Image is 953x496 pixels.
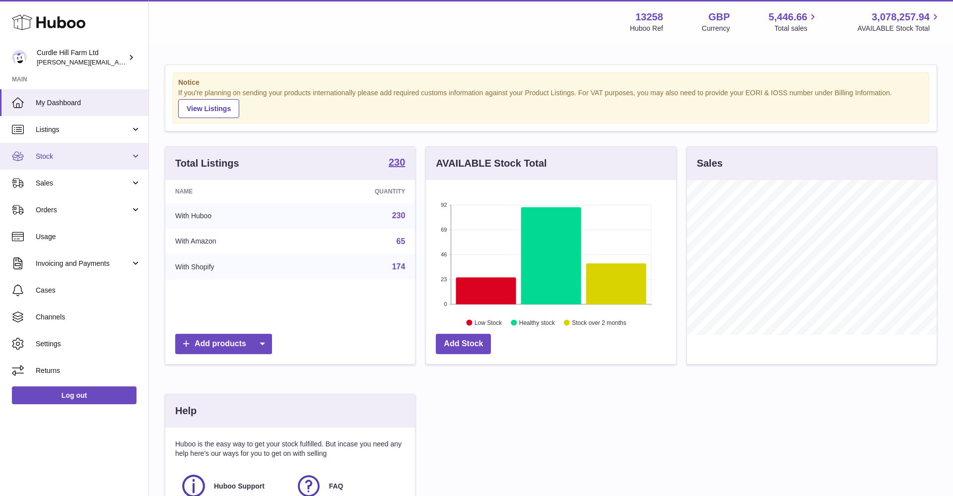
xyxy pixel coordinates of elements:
[178,99,239,118] a: View Listings
[175,439,405,458] p: Huboo is the easy way to get your stock fulfilled. But incase you need any help here's our ways f...
[36,179,131,188] span: Sales
[165,229,302,254] td: With Amazon
[708,10,730,24] strong: GBP
[175,157,239,170] h3: Total Listings
[392,211,406,220] a: 230
[165,203,302,229] td: With Huboo
[36,125,131,134] span: Listings
[389,157,405,167] strong: 230
[302,180,415,203] th: Quantity
[36,339,141,349] span: Settings
[441,251,447,257] text: 46
[36,286,141,295] span: Cases
[36,312,141,322] span: Channels
[36,366,141,375] span: Returns
[397,237,406,246] a: 65
[441,202,447,208] text: 92
[441,276,447,282] text: 23
[436,157,546,170] h3: AVAILABLE Stock Total
[572,319,626,326] text: Stock over 2 months
[36,232,141,242] span: Usage
[329,482,343,491] span: FAQ
[214,482,265,491] span: Huboo Support
[36,205,131,215] span: Orders
[12,386,136,404] a: Log out
[165,254,302,280] td: With Shopify
[175,334,272,354] a: Add products
[178,88,924,118] div: If you're planning on sending your products internationally please add required customs informati...
[769,10,808,24] span: 5,446.66
[37,58,199,66] span: [PERSON_NAME][EMAIL_ADDRESS][DOMAIN_NAME]
[178,78,924,87] strong: Notice
[436,334,491,354] a: Add Stock
[702,24,730,33] div: Currency
[36,259,131,268] span: Invoicing and Payments
[165,180,302,203] th: Name
[697,157,723,170] h3: Sales
[519,319,555,326] text: Healthy stock
[857,10,941,33] a: 3,078,257.94 AVAILABLE Stock Total
[389,157,405,169] a: 230
[37,48,126,67] div: Curdle Hill Farm Ltd
[774,24,818,33] span: Total sales
[36,152,131,161] span: Stock
[872,10,930,24] span: 3,078,257.94
[630,24,663,33] div: Huboo Ref
[444,301,447,307] text: 0
[36,98,141,108] span: My Dashboard
[475,319,502,326] text: Low Stock
[769,10,819,33] a: 5,446.66 Total sales
[857,24,941,33] span: AVAILABLE Stock Total
[441,227,447,233] text: 69
[392,262,406,271] a: 174
[635,10,663,24] strong: 13258
[175,404,197,418] h3: Help
[12,50,27,65] img: charlotte@diddlysquatfarmshop.com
